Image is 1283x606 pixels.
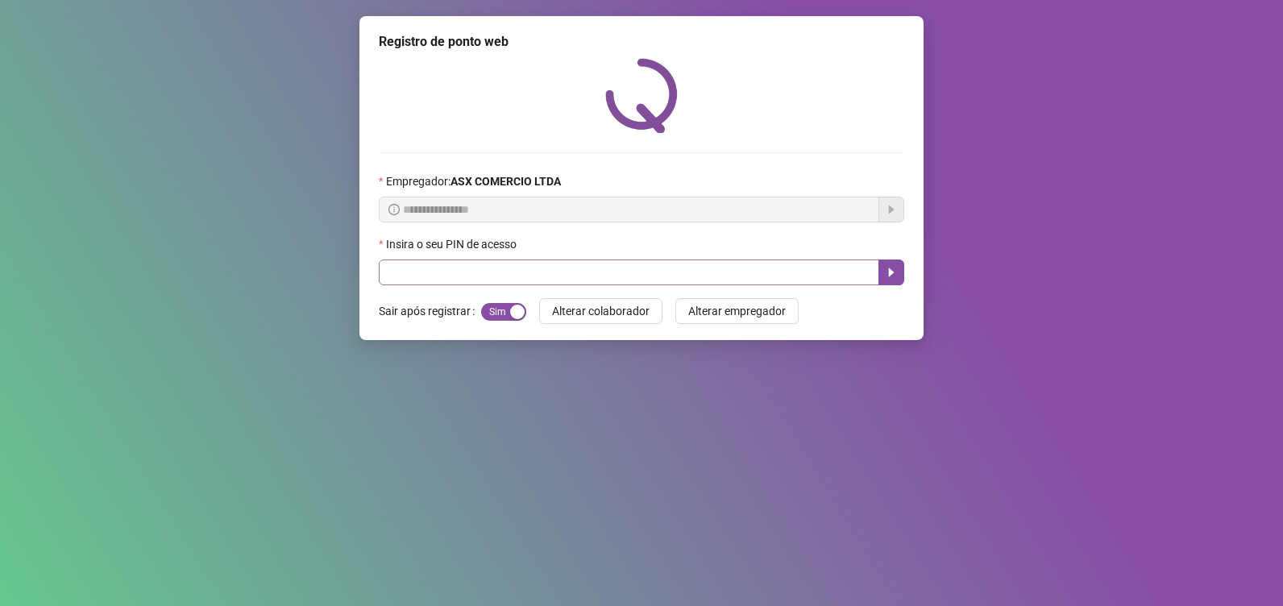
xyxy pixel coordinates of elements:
label: Insira o seu PIN de acesso [379,235,527,253]
span: caret-right [885,266,898,279]
label: Sair após registrar [379,298,481,324]
span: Alterar empregador [688,302,786,320]
span: Alterar colaborador [552,302,650,320]
span: info-circle [388,204,400,215]
button: Alterar empregador [675,298,799,324]
span: Empregador : [386,172,561,190]
div: Registro de ponto web [379,32,904,52]
button: Alterar colaborador [539,298,662,324]
strong: ASX COMERCIO LTDA [451,175,561,188]
img: QRPoint [605,58,678,133]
